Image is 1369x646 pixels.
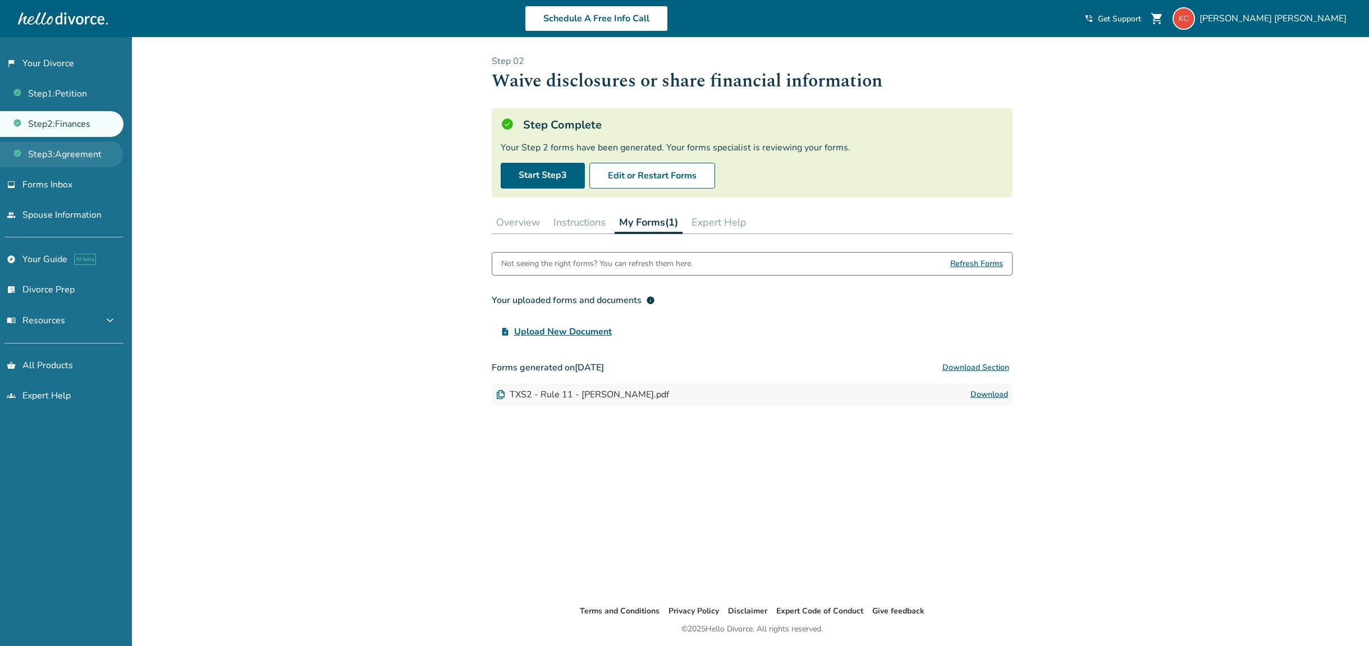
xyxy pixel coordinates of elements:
button: Expert Help [687,211,751,233]
a: Privacy Policy [669,606,719,616]
span: Upload New Document [514,325,612,338]
button: My Forms(1) [615,211,683,234]
span: shopping_cart [1150,12,1164,25]
span: Refresh Forms [950,253,1003,275]
div: Your uploaded forms and documents [492,294,655,307]
img: Document [496,390,505,399]
span: inbox [7,180,16,189]
span: Get Support [1098,13,1141,24]
a: Schedule A Free Info Call [525,6,668,31]
span: expand_more [103,314,117,327]
span: flag_2 [7,59,16,68]
a: Expert Code of Conduct [776,606,863,616]
span: upload_file [501,327,510,336]
span: people [7,210,16,219]
a: Start Step3 [501,163,585,189]
li: Give feedback [872,604,924,618]
span: groups [7,391,16,400]
img: keith.crowder@gmail.com [1173,7,1195,30]
button: Instructions [549,211,610,233]
span: Resources [7,314,65,327]
span: phone_in_talk [1084,14,1093,23]
a: Download [970,388,1008,401]
span: AI beta [74,254,96,265]
button: Edit or Restart Forms [589,163,715,189]
h3: Forms generated on [DATE] [492,356,1013,379]
div: Not seeing the right forms? You can refresh them here. [501,253,693,275]
span: [PERSON_NAME] [PERSON_NAME] [1199,12,1351,25]
span: info [646,296,655,305]
a: phone_in_talkGet Support [1084,13,1141,24]
span: menu_book [7,316,16,325]
div: TXS2 - Rule 11 - [PERSON_NAME].pdf [496,388,669,401]
h5: Step Complete [523,117,602,132]
button: Download Section [939,356,1013,379]
h1: Waive disclosures or share financial information [492,67,1013,95]
span: list_alt_check [7,285,16,294]
a: Terms and Conditions [580,606,660,616]
iframe: Chat Widget [1313,592,1369,646]
span: explore [7,255,16,264]
li: Disclaimer [728,604,767,618]
button: Overview [492,211,544,233]
span: shopping_basket [7,361,16,370]
span: Forms Inbox [22,178,72,191]
div: Your Step 2 forms have been generated. Your forms specialist is reviewing your forms. [501,141,1004,154]
p: Step 0 2 [492,55,1013,67]
div: © 2025 Hello Divorce. All rights reserved. [681,622,823,636]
